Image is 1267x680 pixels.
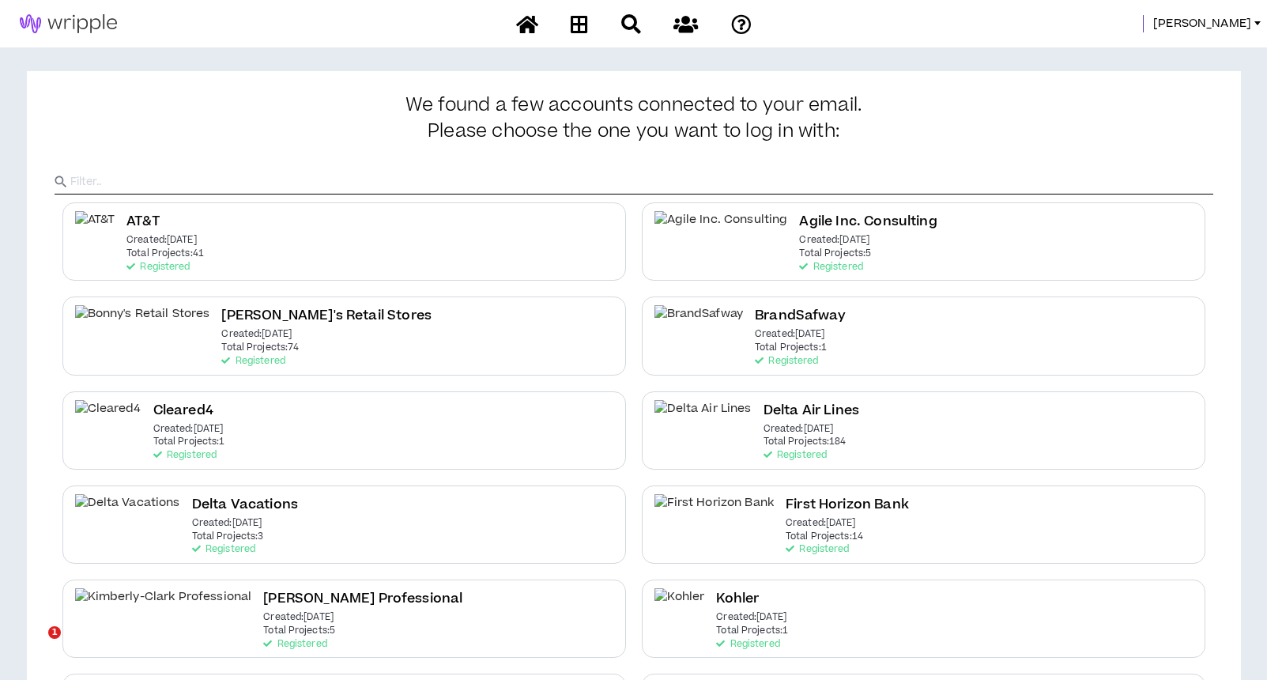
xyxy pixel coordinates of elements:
p: Registered [126,262,190,273]
img: Delta Vacations [75,494,180,530]
h2: Agile Inc. Consulting [799,211,937,232]
h2: Cleared4 [153,400,213,421]
p: Total Projects: 41 [126,248,204,259]
p: Created: [DATE] [263,612,334,623]
p: Total Projects: 5 [263,625,335,637]
img: Kohler [654,588,705,624]
p: Registered [263,639,326,650]
p: Registered [764,450,827,461]
img: Cleared4 [75,400,141,436]
p: Registered [786,544,849,555]
p: Total Projects: 5 [799,248,871,259]
p: Total Projects: 14 [786,531,863,542]
h2: [PERSON_NAME] Professional [263,588,462,610]
h2: Kohler [716,588,759,610]
p: Registered [799,262,862,273]
p: Created: [DATE] [716,612,786,623]
p: Total Projects: 184 [764,436,847,448]
p: Created: [DATE] [192,518,262,529]
p: Total Projects: 1 [755,342,827,353]
img: AT&T [75,211,115,247]
h2: First Horizon Bank [786,494,909,516]
h2: [PERSON_NAME]'s Retail Stores [221,305,432,327]
h2: BrandSafway [755,305,846,327]
p: Total Projects: 1 [153,436,225,448]
h3: We found a few accounts connected to your email. [55,95,1213,142]
p: Created: [DATE] [153,424,224,435]
h2: AT&T [126,211,160,232]
p: Total Projects: 1 [716,625,788,637]
p: Registered [192,544,255,555]
p: Registered [153,450,217,461]
img: Delta Air Lines [654,400,752,436]
p: Registered [221,356,285,367]
p: Total Projects: 74 [221,342,299,353]
p: Created: [DATE] [786,518,856,529]
p: Registered [716,639,779,650]
p: Created: [DATE] [221,329,292,340]
p: Total Projects: 3 [192,531,264,542]
span: Please choose the one you want to log in with: [428,121,839,143]
span: [PERSON_NAME] [1153,15,1251,32]
p: Created: [DATE] [799,235,869,246]
img: Bonny's Retail Stores [75,305,210,341]
p: Registered [755,356,818,367]
img: First Horizon Bank [654,494,775,530]
img: Kimberly-Clark Professional [75,588,252,624]
p: Created: [DATE] [764,424,834,435]
iframe: Intercom live chat [16,626,54,664]
input: Filter.. [70,170,1213,194]
img: BrandSafway [654,305,744,341]
h2: Delta Air Lines [764,400,859,421]
p: Created: [DATE] [755,329,825,340]
p: Created: [DATE] [126,235,197,246]
img: Agile Inc. Consulting [654,211,788,247]
span: 1 [48,626,61,639]
h2: Delta Vacations [192,494,298,516]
